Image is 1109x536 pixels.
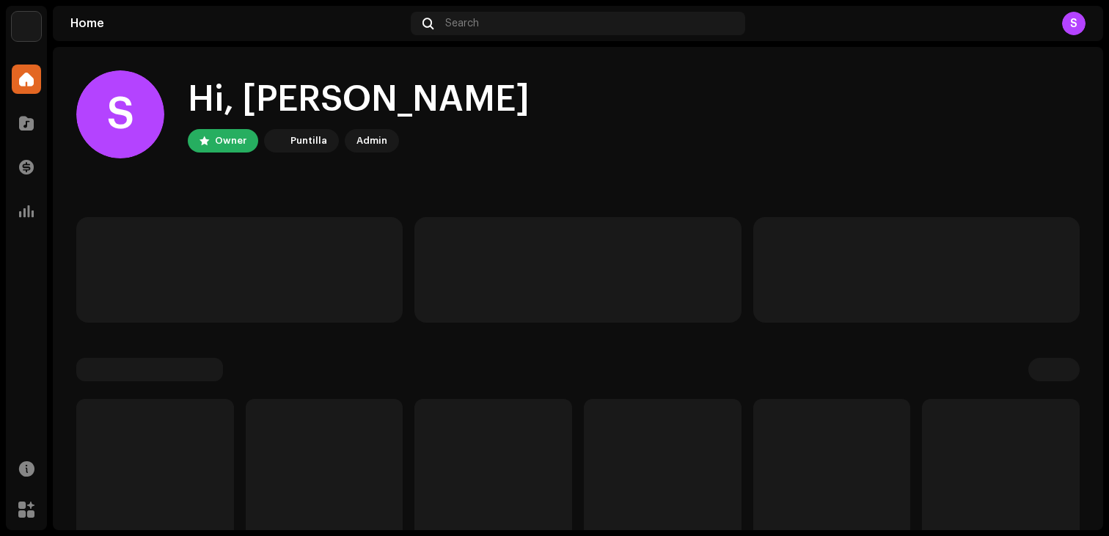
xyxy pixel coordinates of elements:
[188,76,530,123] div: Hi, [PERSON_NAME]
[356,132,387,150] div: Admin
[215,132,246,150] div: Owner
[445,18,479,29] span: Search
[1062,12,1086,35] div: S
[290,132,327,150] div: Puntilla
[12,12,41,41] img: a6437e74-8c8e-4f74-a1ce-131745af0155
[76,70,164,158] div: S
[267,132,285,150] img: a6437e74-8c8e-4f74-a1ce-131745af0155
[70,18,405,29] div: Home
